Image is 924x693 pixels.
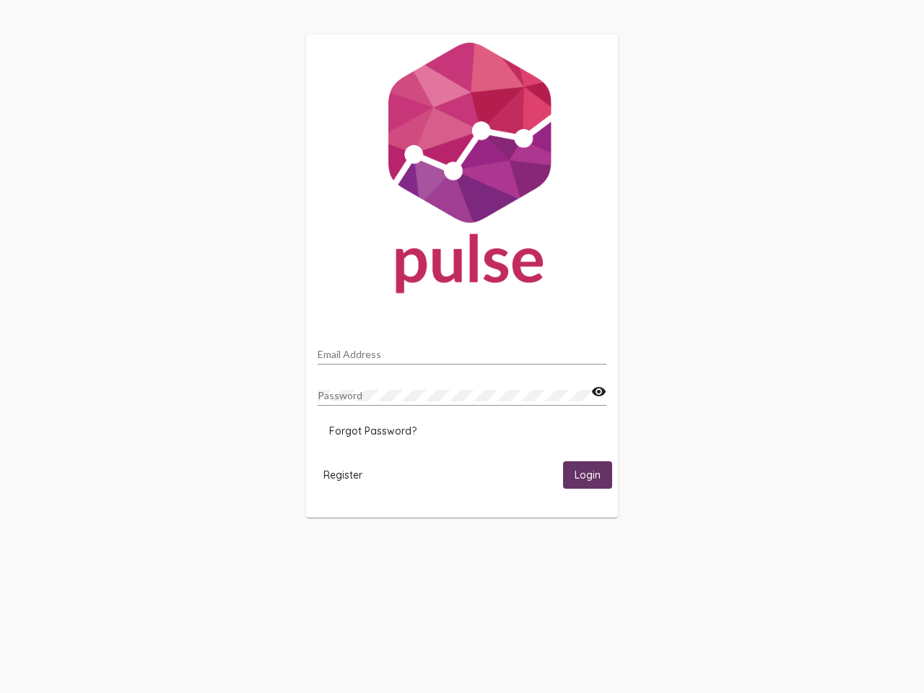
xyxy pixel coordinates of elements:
[323,468,362,481] span: Register
[591,383,606,401] mat-icon: visibility
[318,418,428,444] button: Forgot Password?
[563,461,612,488] button: Login
[312,461,374,488] button: Register
[329,424,417,437] span: Forgot Password?
[575,469,601,482] span: Login
[306,35,618,308] img: Pulse For Good Logo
